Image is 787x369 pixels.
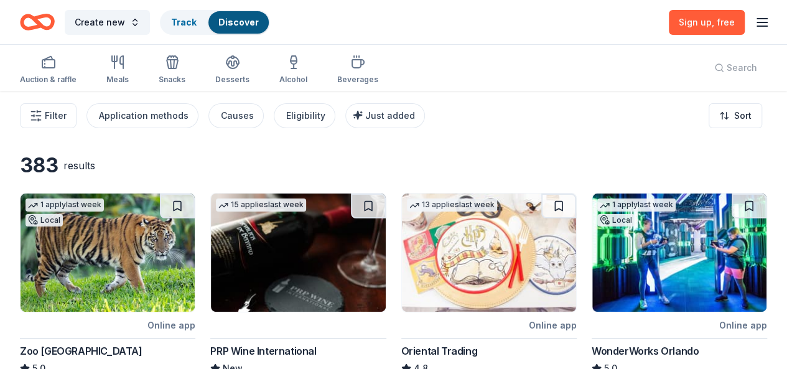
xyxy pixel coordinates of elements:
[106,75,129,85] div: Meals
[20,50,77,91] button: Auction & raffle
[171,17,196,27] a: Track
[211,194,385,312] img: Image for PRP Wine International
[279,50,307,91] button: Alcohol
[274,103,335,128] button: Eligibility
[45,108,67,123] span: Filter
[279,75,307,85] div: Alcohol
[208,103,264,128] button: Causes
[159,75,185,85] div: Snacks
[286,108,325,123] div: Eligibility
[407,199,497,212] div: 13 applies last week
[337,50,378,91] button: Beverages
[20,75,77,85] div: Auction & raffle
[345,103,425,128] button: Just added
[99,108,189,123] div: Application methods
[669,10,745,35] a: Sign up, free
[21,194,195,312] img: Image for Zoo Miami
[106,50,129,91] button: Meals
[597,199,676,212] div: 1 apply last week
[159,50,185,91] button: Snacks
[86,103,198,128] button: Application methods
[221,108,254,123] div: Causes
[402,194,576,312] img: Image for Oriental Trading
[719,317,767,333] div: Online app
[734,108,752,123] span: Sort
[20,103,77,128] button: Filter
[597,214,635,227] div: Local
[65,10,150,35] button: Create new
[216,199,306,212] div: 15 applies last week
[337,75,378,85] div: Beverages
[20,153,58,178] div: 383
[26,214,63,227] div: Local
[160,10,270,35] button: TrackDiscover
[20,7,55,37] a: Home
[215,50,249,91] button: Desserts
[215,75,249,85] div: Desserts
[401,343,478,358] div: Oriental Trading
[712,17,735,27] span: , free
[365,110,415,121] span: Just added
[592,343,699,358] div: WonderWorks Orlando
[63,158,95,173] div: results
[210,343,316,358] div: PRP Wine International
[218,17,259,27] a: Discover
[592,194,766,312] img: Image for WonderWorks Orlando
[679,17,735,27] span: Sign up
[75,15,125,30] span: Create new
[147,317,195,333] div: Online app
[709,103,762,128] button: Sort
[20,343,142,358] div: Zoo [GEOGRAPHIC_DATA]
[26,199,104,212] div: 1 apply last week
[529,317,577,333] div: Online app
